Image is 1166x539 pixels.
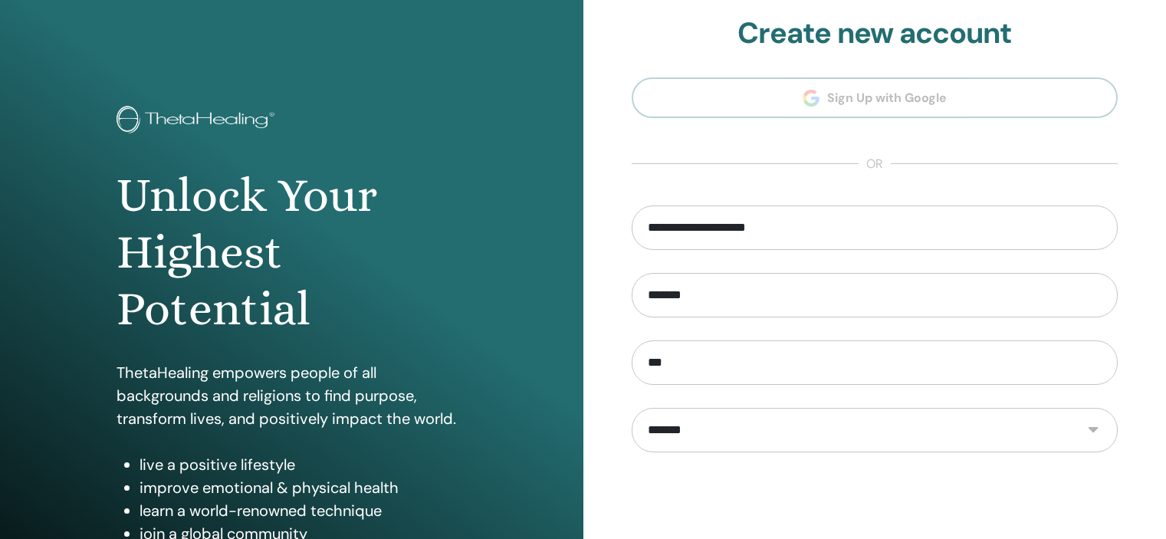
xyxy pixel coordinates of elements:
span: or [859,155,891,173]
li: live a positive lifestyle [140,453,467,476]
li: improve emotional & physical health [140,476,467,499]
p: ThetaHealing empowers people of all backgrounds and religions to find purpose, transform lives, a... [117,361,467,430]
iframe: reCAPTCHA [758,475,991,535]
li: learn a world-renowned technique [140,499,467,522]
h2: Create new account [632,16,1118,51]
h1: Unlock Your Highest Potential [117,167,467,338]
